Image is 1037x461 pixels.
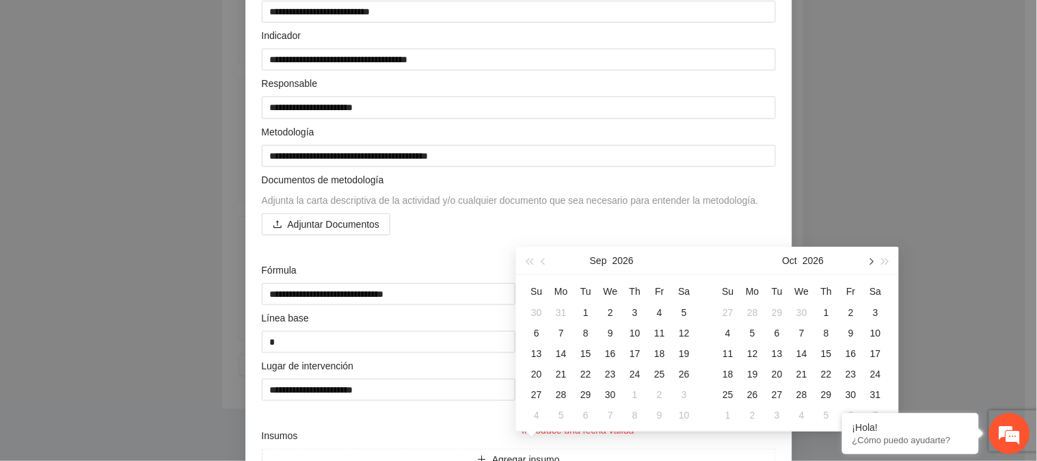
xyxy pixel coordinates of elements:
div: 24 [627,366,643,382]
div: 23 [602,366,619,382]
div: 2 [843,304,859,321]
div: Minimizar ventana de chat en vivo [224,7,257,40]
td: 2026-10-29 [814,384,839,405]
div: Chatee con nosotros ahora [71,70,230,88]
button: Sep [590,247,607,274]
div: 9 [843,325,859,341]
div: 17 [867,345,884,362]
div: 12 [744,345,761,362]
div: 9 [602,325,619,341]
span: Línea base [262,311,314,326]
div: 1 [627,386,643,403]
div: 19 [676,345,692,362]
th: Fr [647,280,672,302]
td: 2026-09-05 [672,302,697,323]
td: 2026-09-07 [549,323,574,343]
div: 14 [553,345,569,362]
td: 2026-09-01 [574,302,598,323]
td: 2026-10-06 [765,323,790,343]
td: 2026-10-08 [814,323,839,343]
div: 8 [818,325,835,341]
div: 11 [651,325,668,341]
div: 1 [578,304,594,321]
div: 26 [676,366,692,382]
div: 9 [651,407,668,423]
td: 2026-10-24 [863,364,888,384]
span: uploadAdjuntar Documentos [262,219,391,230]
div: 4 [528,407,545,423]
div: 21 [794,366,810,382]
div: 3 [676,386,692,403]
td: 2026-10-19 [740,364,765,384]
div: 30 [843,386,859,403]
div: 22 [578,366,594,382]
div: 15 [818,345,835,362]
div: 27 [720,304,736,321]
td: 2026-09-11 [647,323,672,343]
th: Th [814,280,839,302]
td: 2026-10-10 [672,405,697,425]
td: 2026-09-06 [524,323,549,343]
td: 2026-09-14 [549,343,574,364]
td: 2026-10-31 [863,384,888,405]
div: 6 [528,325,545,341]
td: 2026-10-28 [790,384,814,405]
div: 27 [528,386,545,403]
td: 2026-10-09 [647,405,672,425]
div: 30 [602,386,619,403]
div: 14 [794,345,810,362]
td: 2026-09-28 [740,302,765,323]
div: 29 [818,386,835,403]
div: 13 [528,345,545,362]
td: 2026-08-30 [524,302,549,323]
td: 2026-09-18 [647,343,672,364]
div: 2 [744,407,761,423]
div: 6 [578,407,594,423]
th: Sa [672,280,697,302]
td: 2026-09-30 [598,384,623,405]
button: 2026 [803,247,824,274]
div: 5 [818,407,835,423]
div: 4 [794,407,810,423]
span: Lugar de intervención [262,358,359,373]
div: 16 [843,345,859,362]
td: 2026-10-16 [839,343,863,364]
div: 30 [528,304,545,321]
span: Responsable [262,76,323,91]
th: Su [716,280,740,302]
td: 2026-11-02 [740,405,765,425]
div: 5 [744,325,761,341]
td: 2026-10-03 [672,384,697,405]
td: 2026-09-30 [790,302,814,323]
th: Tu [574,280,598,302]
div: 7 [553,325,569,341]
td: 2026-09-28 [549,384,574,405]
div: 26 [744,386,761,403]
th: Su [524,280,549,302]
td: 2026-09-17 [623,343,647,364]
div: 15 [578,345,594,362]
td: 2026-10-01 [814,302,839,323]
div: 20 [769,366,785,382]
div: 2 [651,386,668,403]
div: 19 [744,366,761,382]
td: 2026-09-13 [524,343,549,364]
div: 5 [676,304,692,321]
div: 7 [794,325,810,341]
div: 31 [553,304,569,321]
div: 21 [553,366,569,382]
td: 2026-10-12 [740,343,765,364]
td: 2026-09-27 [524,384,549,405]
div: 4 [720,325,736,341]
div: 7 [602,407,619,423]
div: 28 [794,386,810,403]
td: 2026-10-18 [716,364,740,384]
td: 2026-09-29 [765,302,790,323]
div: 13 [769,345,785,362]
td: 2026-10-03 [863,302,888,323]
td: 2026-10-11 [716,343,740,364]
td: 2026-09-08 [574,323,598,343]
div: 18 [720,366,736,382]
td: 2026-09-29 [574,384,598,405]
td: 2026-10-14 [790,343,814,364]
